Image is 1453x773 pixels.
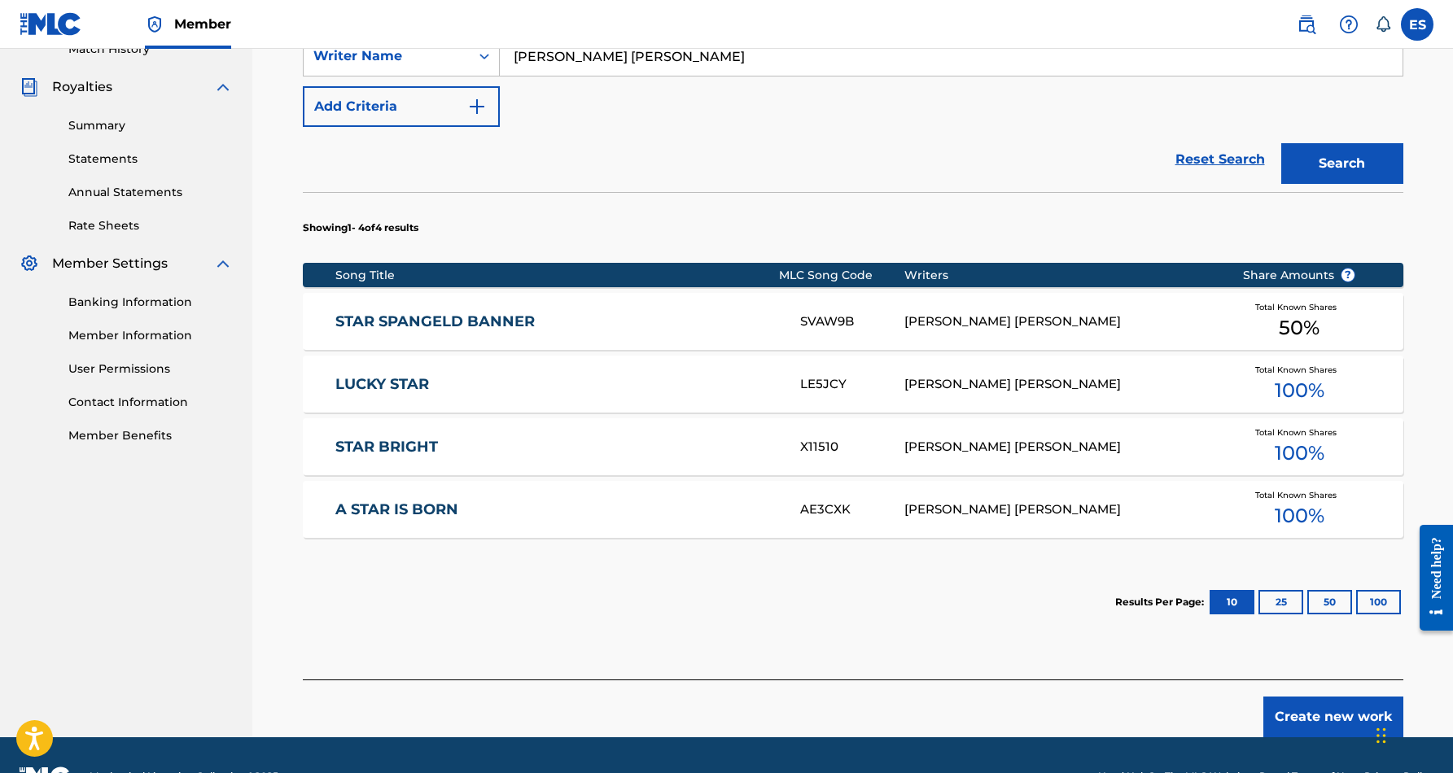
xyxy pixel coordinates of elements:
[1275,501,1324,531] span: 100 %
[52,77,112,97] span: Royalties
[904,267,1218,284] div: Writers
[313,46,460,66] div: Writer Name
[68,151,233,168] a: Statements
[1290,8,1323,41] a: Public Search
[1407,511,1453,645] iframe: Resource Center
[20,12,82,36] img: MLC Logo
[1333,8,1365,41] div: Help
[68,327,233,344] a: Member Information
[1167,142,1273,177] a: Reset Search
[335,267,779,284] div: Song Title
[1243,267,1355,284] span: Share Amounts
[68,427,233,444] a: Member Benefits
[1356,590,1401,614] button: 100
[335,500,778,519] a: A STAR IS BORN
[904,438,1218,456] div: [PERSON_NAME] [PERSON_NAME]
[174,15,231,33] span: Member
[1255,426,1343,439] span: Total Known Shares
[52,254,168,273] span: Member Settings
[145,15,164,34] img: Top Rightsholder
[1375,16,1391,33] div: Notifications
[68,41,233,58] a: Match History
[1307,590,1352,614] button: 50
[20,77,39,97] img: Royalties
[335,438,778,456] a: STAR BRIGHT
[68,184,233,201] a: Annual Statements
[1258,590,1303,614] button: 25
[68,294,233,311] a: Banking Information
[68,117,233,134] a: Summary
[467,97,487,116] img: 9d2ae6d4665cec9f34b9.svg
[1255,489,1343,501] span: Total Known Shares
[213,77,233,97] img: expand
[1376,711,1386,760] div: Drag
[68,360,233,378] a: User Permissions
[800,375,904,394] div: LE5JCY
[1279,313,1320,343] span: 50 %
[20,254,39,273] img: Member Settings
[904,500,1218,519] div: [PERSON_NAME] [PERSON_NAME]
[800,500,904,519] div: AE3CXK
[1401,8,1433,41] div: User Menu
[1281,143,1403,184] button: Search
[303,221,418,235] p: Showing 1 - 4 of 4 results
[1263,697,1403,737] button: Create new work
[68,394,233,411] a: Contact Information
[1255,364,1343,376] span: Total Known Shares
[1297,15,1316,34] img: search
[1255,301,1343,313] span: Total Known Shares
[68,217,233,234] a: Rate Sheets
[303,86,500,127] button: Add Criteria
[800,312,904,331] div: SVAW9B
[904,312,1218,331] div: [PERSON_NAME] [PERSON_NAME]
[1275,439,1324,468] span: 100 %
[1339,15,1359,34] img: help
[1210,590,1254,614] button: 10
[213,254,233,273] img: expand
[1115,595,1208,609] p: Results Per Page:
[779,267,904,284] div: MLC Song Code
[335,375,778,394] a: LUCKY STAR
[335,312,778,331] a: STAR SPANGELD BANNER
[1341,269,1355,282] span: ?
[1275,376,1324,405] span: 100 %
[1372,695,1453,773] iframe: Chat Widget
[904,375,1218,394] div: [PERSON_NAME] [PERSON_NAME]
[800,438,904,456] div: X11510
